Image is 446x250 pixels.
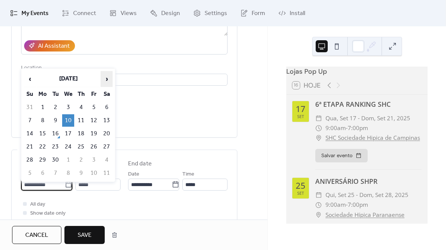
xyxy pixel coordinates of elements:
[21,64,226,73] div: Location
[88,154,100,166] td: 3
[75,154,87,166] td: 2
[348,200,368,210] span: 7:00pm
[252,9,265,18] span: Form
[30,200,45,209] span: All day
[62,88,74,100] th: We
[25,231,48,240] span: Cancel
[182,170,194,179] span: Time
[24,127,36,140] td: 14
[297,114,304,118] div: set
[325,210,405,220] a: Sociedade Hípica Paranaense
[325,200,346,210] span: 9:00am
[315,176,422,186] div: ANIVERSÁRIO SHPR
[37,101,49,114] td: 1
[188,3,233,23] a: Settings
[37,127,49,140] td: 15
[49,101,61,114] td: 2
[24,154,36,166] td: 28
[315,190,322,200] div: ​
[101,71,112,86] span: ›
[75,88,87,100] th: Th
[75,101,87,114] td: 4
[24,40,75,52] button: AI Assistant
[62,127,74,140] td: 17
[128,170,139,179] span: Date
[75,141,87,153] td: 25
[49,154,61,166] td: 30
[62,167,74,179] td: 8
[38,42,70,51] div: AI Assistant
[62,114,74,127] td: 10
[88,114,100,127] td: 12
[24,114,36,127] td: 7
[5,3,54,23] a: My Events
[315,200,322,210] div: ​
[30,218,63,227] span: Hide end time
[161,9,180,18] span: Design
[49,167,61,179] td: 7
[346,123,348,133] span: -
[325,123,346,133] span: 9:00am
[24,101,36,114] td: 31
[101,127,113,140] td: 20
[37,154,49,166] td: 29
[62,141,74,153] td: 24
[325,133,420,143] a: SHC Sociedade Hipica de Campinas
[30,209,66,218] span: Show date only
[62,154,74,166] td: 1
[315,114,322,123] div: ​
[12,226,61,244] button: Cancel
[348,123,368,133] span: 7:00pm
[290,9,305,18] span: Install
[64,226,105,244] button: Save
[101,154,113,166] td: 4
[56,3,102,23] a: Connect
[101,167,113,179] td: 11
[128,159,152,168] div: End date
[88,141,100,153] td: 26
[88,127,100,140] td: 19
[325,114,410,123] span: qua, set 17 - dom, set 21, 2025
[286,67,428,76] div: Lojas Pop Up
[296,105,305,113] div: 17
[88,88,100,100] th: Fr
[325,190,408,200] span: qui, set 25 - dom, set 28, 2025
[315,210,322,220] div: ​
[297,191,304,195] div: set
[75,167,87,179] td: 9
[88,167,100,179] td: 10
[49,127,61,140] td: 16
[101,141,113,153] td: 27
[75,127,87,140] td: 18
[273,3,311,23] a: Install
[37,114,49,127] td: 8
[104,3,142,23] a: Views
[37,71,100,87] th: [DATE]
[101,88,113,100] th: Sa
[49,88,61,100] th: Tu
[315,149,368,162] button: Salvar evento
[346,200,348,210] span: -
[24,88,36,100] th: Su
[205,9,227,18] span: Settings
[121,9,137,18] span: Views
[235,3,271,23] a: Form
[296,181,305,189] div: 25
[315,133,322,143] div: ​
[101,114,113,127] td: 13
[24,167,36,179] td: 5
[75,114,87,127] td: 11
[62,101,74,114] td: 3
[21,9,49,18] span: My Events
[37,88,49,100] th: Mo
[37,167,49,179] td: 6
[24,141,36,153] td: 21
[49,141,61,153] td: 23
[315,123,322,133] div: ​
[37,141,49,153] td: 22
[73,9,96,18] span: Connect
[78,231,92,240] span: Save
[101,101,113,114] td: 6
[49,114,61,127] td: 9
[315,99,422,109] div: 6ª ETAPA RANKING SHC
